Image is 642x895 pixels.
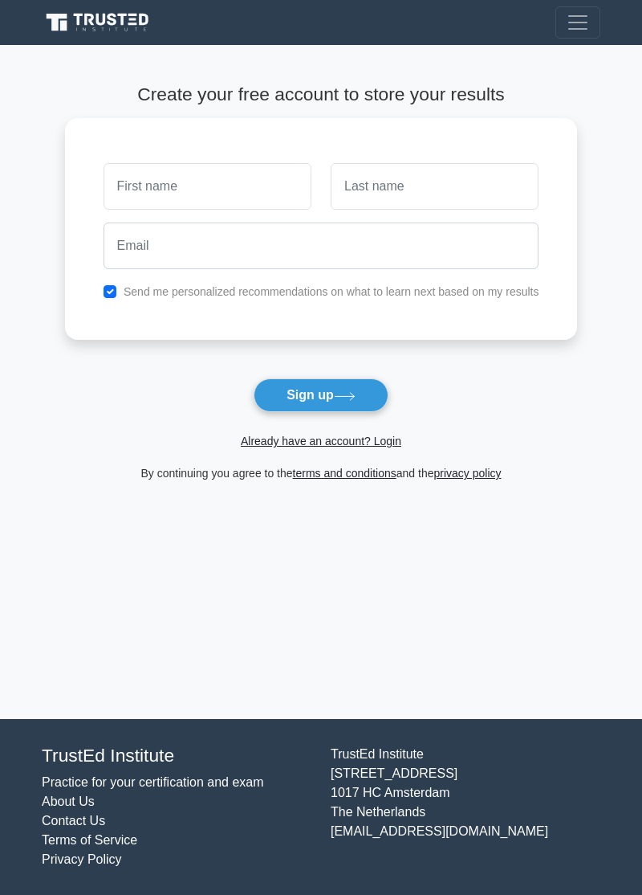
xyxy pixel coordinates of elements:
a: Contact Us [42,814,105,828]
h4: TrustEd Institute [42,745,311,766]
div: TrustEd Institute [STREET_ADDRESS] 1017 HC Amsterdam The Netherlands [EMAIL_ADDRESS][DOMAIN_NAME] [321,745,610,869]
div: By continuing you agree to the and the [55,464,587,483]
a: privacy policy [434,467,502,480]
button: Sign up [254,378,388,412]
a: terms and conditions [293,467,396,480]
label: Send me personalized recommendations on what to learn next based on my results [124,285,539,298]
a: Privacy Policy [42,852,122,866]
a: Practice for your certification and exam [42,775,264,789]
a: Terms of Service [42,833,137,847]
button: Toggle navigation [555,6,600,39]
input: First name [104,163,311,210]
h4: Create your free account to store your results [65,84,578,105]
a: About Us [42,795,95,808]
a: Already have an account? Login [241,435,401,447]
input: Last name [331,163,538,210]
input: Email [104,223,539,269]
